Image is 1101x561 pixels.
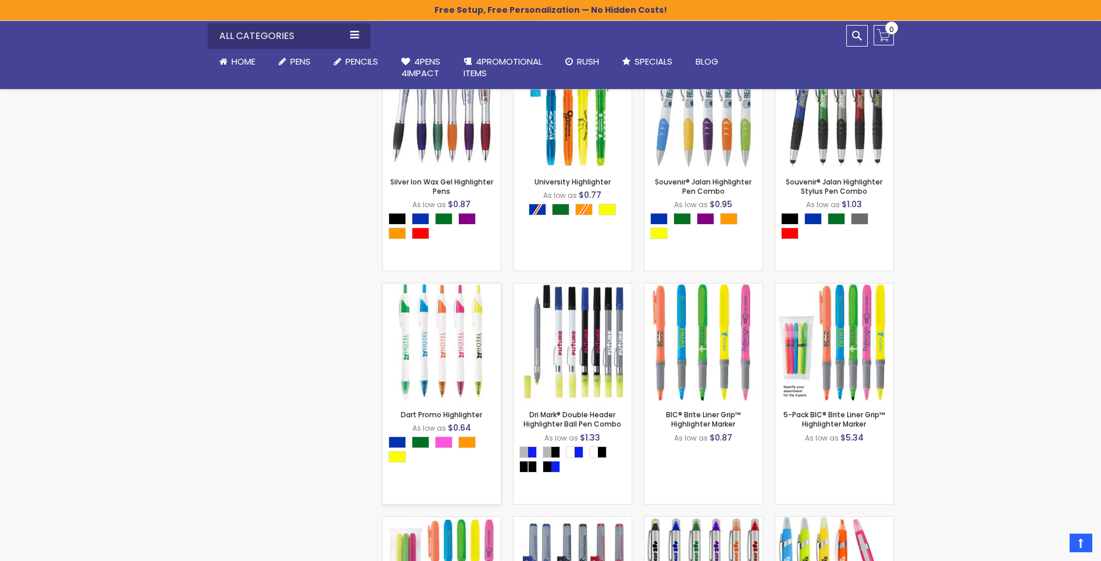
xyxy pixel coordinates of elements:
[544,433,578,443] span: As low as
[710,432,732,443] span: $0.87
[783,410,885,429] a: 5-Pack BIC® Brite Liner Grip™ Highlighter Marker
[389,451,406,463] div: Yellow
[412,436,429,448] div: Green
[389,436,406,448] div: Blue
[322,49,390,74] a: Pencils
[208,49,267,74] a: Home
[889,24,894,35] span: 0
[786,177,882,196] a: Souvenir® Jalan Highlighter Stylus Pen Combo
[208,23,370,49] div: All Categories
[412,228,429,239] div: Red
[842,198,862,210] span: $1.03
[697,213,714,225] div: Purple
[383,516,501,526] a: 3-Pack BIC® Brite Liner Grip™ Highlighter Marker
[448,422,471,434] span: $0.64
[543,190,577,200] span: As low as
[577,55,599,68] span: Rush
[435,213,452,225] div: Green
[650,228,668,239] div: Yellow
[401,55,440,79] span: 4Pens 4impact
[523,410,621,429] a: Dri Mark® Double Header Highlighter Ball Pen Combo
[851,213,868,225] div: Grey
[452,49,554,87] a: 4PROMOTIONALITEMS
[529,204,622,218] div: Select A Color
[589,446,607,458] div: White|Black
[383,283,501,402] img: Dart Promo Highlighter
[543,461,560,473] div: Black|Blue
[389,228,406,239] div: Orange
[554,49,611,74] a: Rush
[611,49,684,74] a: Specials
[804,213,822,225] div: Blue
[644,51,762,169] img: Souvenir® Jalan Highlighter Pen Combo
[644,283,762,402] img: BIC® Brite Liner Grip™ Highlighter Marker
[775,283,893,293] a: 5-Pack BIC® Brite Liner Grip™ Highlighter Marker
[514,51,632,169] img: University Highlighter
[412,423,446,433] span: As low as
[435,436,452,448] div: Pink
[579,189,601,201] span: $0.77
[543,446,560,458] div: Silver|Black
[655,177,751,196] a: Souvenir® Jalan Highlighter Pen Combo
[674,433,708,443] span: As low as
[412,213,429,225] div: Blue
[552,204,569,215] div: Green
[644,516,762,526] a: Bristol Pen and Highlighter
[674,213,691,225] div: Green
[666,410,741,429] a: BIC® Brite Liner Grip™ Highlighter Marker
[781,228,799,239] div: Red
[566,446,583,458] div: White|Blue
[696,55,718,68] span: Blog
[775,516,893,526] a: Tempo Pen and Highlighter
[710,198,732,210] span: $0.95
[781,213,799,225] div: Black
[519,446,537,458] div: Silver|Blue
[519,461,537,473] div: Black|Black
[635,55,672,68] span: Specials
[231,55,255,68] span: Home
[389,213,406,225] div: Black
[828,213,845,225] div: Green
[383,283,501,293] a: Dart Promo Highlighter
[458,213,476,225] div: Purple
[644,283,762,293] a: BIC® Brite Liner Grip™ Highlighter Marker
[267,49,322,74] a: Pens
[874,25,894,45] a: 0
[781,213,893,242] div: Select A Color
[775,51,893,169] img: Souvenir® Jalan Highlighter Stylus Pen Combo
[458,436,476,448] div: Orange
[464,55,542,79] span: 4PROMOTIONAL ITEMS
[448,198,471,210] span: $0.87
[401,410,482,420] a: Dart Promo Highlighter
[390,177,493,196] a: Silver Ion Wax Gel Highlighter Pens
[345,55,378,68] span: Pencils
[514,283,632,402] img: Dri Mark® Double Header Highlighter Ball Pen Combo
[805,433,839,443] span: As low as
[840,432,864,443] span: $5.34
[650,213,668,225] div: Blue
[720,213,737,225] div: Orange
[684,49,730,74] a: Blog
[674,200,708,210] span: As low as
[598,204,616,215] div: Yellow
[412,200,446,210] span: As low as
[580,432,600,443] span: $1.33
[650,213,762,242] div: Select A Color
[389,436,501,466] div: Select A Color
[514,516,632,526] a: RevMark® Industrial Custom Marker
[389,213,501,242] div: Select A Color
[535,177,611,187] a: University Highlighter
[775,283,893,402] img: 5-Pack BIC® Brite Liner Grip™ Highlighter Marker
[806,200,840,210] span: As low as
[383,51,501,169] img: Silver Ion Wax Gel Highlighter Pens
[390,49,452,87] a: 4Pens4impact
[514,283,632,293] a: Dri Mark® Double Header Highlighter Ball Pen Combo
[290,55,311,68] span: Pens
